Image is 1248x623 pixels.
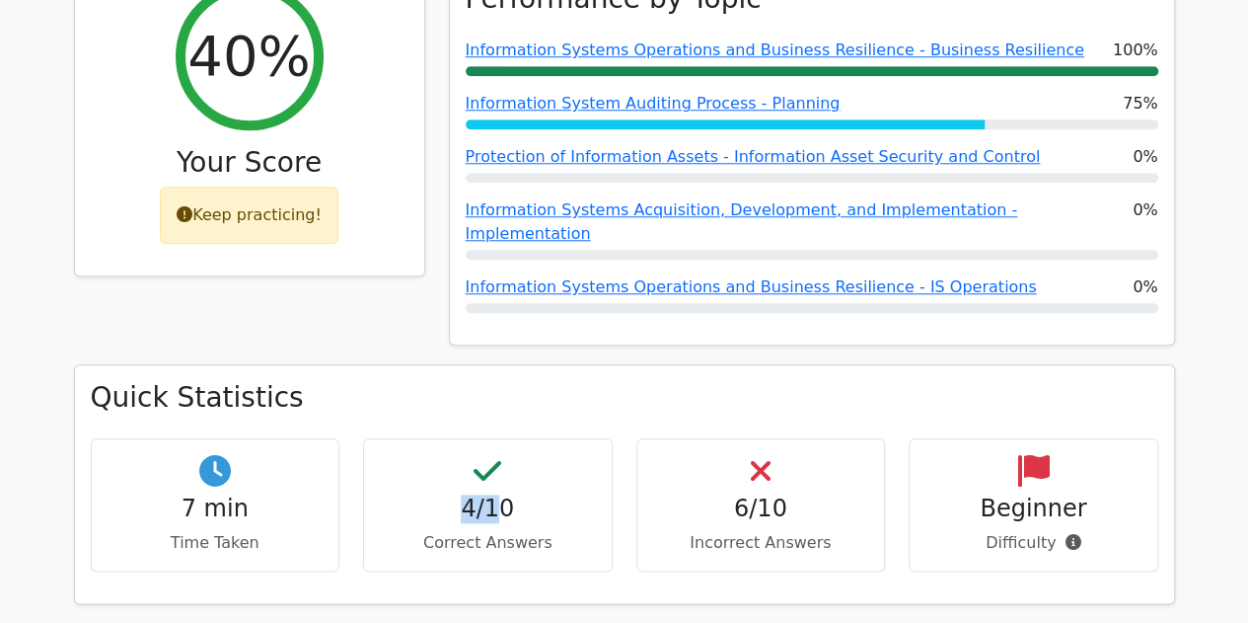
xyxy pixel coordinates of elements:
[1133,145,1157,169] span: 0%
[1113,39,1158,62] span: 100%
[187,23,310,89] h2: 40%
[466,277,1037,296] a: Information Systems Operations and Business Resilience - IS Operations
[925,531,1141,555] p: Difficulty
[466,94,841,113] a: Information System Auditing Process - Planning
[108,531,324,555] p: Time Taken
[466,200,1018,243] a: Information Systems Acquisition, Development, and Implementation - Implementation
[160,187,338,244] div: Keep practicing!
[653,495,869,523] h4: 6/10
[380,495,596,523] h4: 4/10
[380,531,596,555] p: Correct Answers
[1133,198,1157,246] span: 0%
[91,381,1158,415] h3: Quick Statistics
[466,147,1041,166] a: Protection of Information Assets - Information Asset Security and Control
[925,495,1141,523] h4: Beginner
[1123,92,1158,116] span: 75%
[108,495,324,523] h4: 7 min
[1133,275,1157,299] span: 0%
[466,40,1084,59] a: Information Systems Operations and Business Resilience - Business Resilience
[91,146,408,180] h3: Your Score
[653,531,869,555] p: Incorrect Answers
